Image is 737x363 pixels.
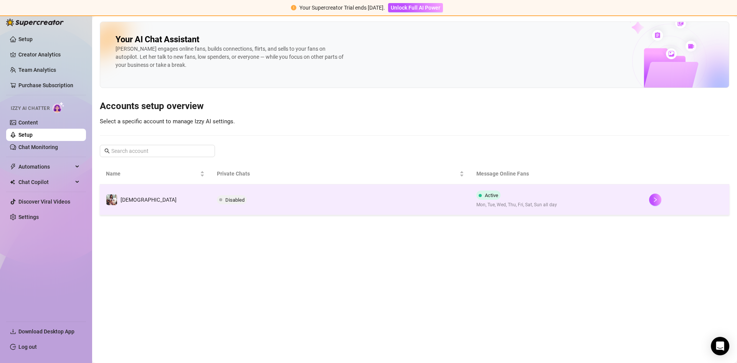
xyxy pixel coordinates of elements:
[10,328,16,335] span: download
[388,5,443,11] a: Unlock Full AI Power
[18,199,70,205] a: Discover Viral Videos
[18,214,39,220] a: Settings
[111,147,204,155] input: Search account
[10,179,15,185] img: Chat Copilot
[10,164,16,170] span: thunderbolt
[299,5,385,11] span: Your Supercreator Trial ends [DATE].
[217,169,458,178] span: Private Chats
[610,9,729,88] img: ai-chatter-content-library-cLFOSyPT.png
[653,197,658,202] span: right
[18,144,58,150] a: Chat Monitoring
[116,45,346,69] div: [PERSON_NAME] engages online fans, builds connections, flirts, and sells to your fans on autopilo...
[18,132,33,138] a: Setup
[18,328,74,335] span: Download Desktop App
[106,194,117,205] img: Lunita
[11,105,50,112] span: Izzy AI Chatter
[18,119,38,126] a: Content
[6,18,64,26] img: logo-BBDzfeDw.svg
[18,344,37,350] a: Log out
[485,192,498,198] span: Active
[18,36,33,42] a: Setup
[470,163,643,184] th: Message Online Fans
[100,100,729,113] h3: Accounts setup overview
[104,148,110,154] span: search
[225,197,245,203] span: Disabled
[18,176,73,188] span: Chat Copilot
[121,197,177,203] span: [DEMOGRAPHIC_DATA]
[18,79,80,91] a: Purchase Subscription
[116,34,199,45] h2: Your AI Chat Assistant
[100,118,235,125] span: Select a specific account to manage Izzy AI settings.
[53,102,64,113] img: AI Chatter
[18,67,56,73] a: Team Analytics
[649,194,661,206] button: right
[100,163,211,184] th: Name
[388,3,443,12] button: Unlock Full AI Power
[18,161,73,173] span: Automations
[106,169,198,178] span: Name
[211,163,470,184] th: Private Chats
[391,5,440,11] span: Unlock Full AI Power
[476,201,557,209] span: Mon, Tue, Wed, Thu, Fri, Sat, Sun all day
[711,337,729,355] div: Open Intercom Messenger
[18,48,80,61] a: Creator Analytics
[291,5,296,10] span: exclamation-circle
